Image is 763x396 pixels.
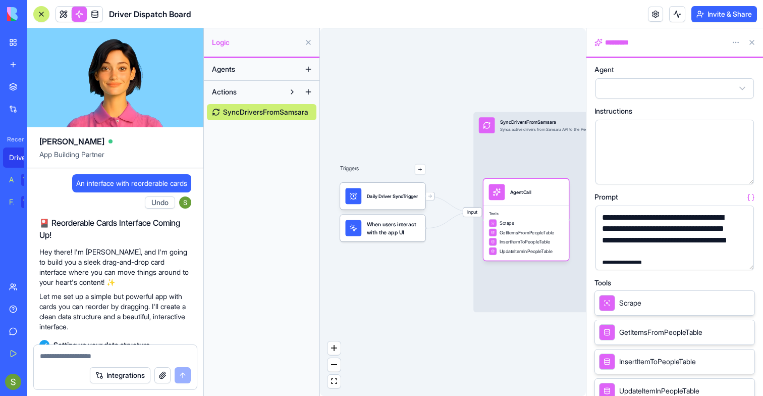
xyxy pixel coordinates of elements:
div: Daily Driver SyncTrigger [367,193,418,200]
g: Edge from 68e6b64a8a5621c7209affe3 to 68e6b644de50702a56c830bc [427,196,472,212]
span: Instructions [594,108,632,115]
span: Tools [594,279,611,286]
div: Driver Dispatch Board [9,153,37,163]
div: TRY [21,196,37,208]
span: Driver Dispatch Board [109,8,191,20]
div: Daily Driver SyncTrigger [340,183,425,210]
p: Triggers [340,164,359,175]
span: Agent [594,66,614,73]
span: Actions [212,87,237,97]
img: ACg8ocK9JPRjOcsm6uMoh0e0Z083GXjcZiioBk1D4UXhYOgZOTnM=s96-c [5,374,21,390]
button: zoom in [328,341,341,355]
span: Setting up your data structure [53,340,150,350]
span: Scrape [500,220,514,226]
a: AI Logo GeneratorTRY [3,170,43,190]
span: Agents [212,64,235,74]
button: fit view [328,375,341,388]
button: Actions [207,84,284,100]
span: Recent [3,135,24,143]
h2: 🎴 Reorderable Cards Interface Coming Up! [39,217,191,241]
span: InsertItemToPeopleTable [500,238,550,245]
span: Input [463,208,482,217]
span: [PERSON_NAME] [39,135,104,147]
g: Edge from UI_TRIGGERS to 68e6b644de50702a56c830bc [427,212,472,228]
span: When users interact with the app UI [367,220,420,236]
span: App Building Partner [39,150,191,168]
span: UpdateItemInPeopleTable [619,386,699,396]
button: Integrations [90,367,150,383]
img: logo [7,7,70,21]
span: UpdateItemInPeopleTable [500,248,553,255]
div: AgentCall [510,189,531,195]
span: Prompt [594,193,618,201]
div: TRY [21,174,37,186]
button: Agents [207,61,300,77]
button: Undo [145,196,175,209]
p: Hey there! I'm [PERSON_NAME], and I'm going to build you a sleek drag-and-drop card interface whe... [39,247,191,287]
img: ACg8ocK9JPRjOcsm6uMoh0e0Z083GXjcZiioBk1D4UXhYOgZOTnM=s96-c [179,196,191,209]
a: Feedback FormTRY [3,192,43,212]
div: Feedback Form [9,197,14,207]
a: Driver Dispatch Board [3,147,43,168]
span: Tools [489,211,564,217]
div: InputSyncDriversFromSamsaraSyncs active drivers from Samsara API to the People table. Fetches dri... [473,112,743,312]
span: GetItemsFromPeopleTable [619,327,702,337]
span: Logic [212,37,300,47]
a: SyncDriversFromSamsara [207,104,316,120]
div: When users interact with the app UI [340,215,425,241]
div: SyncDriversFromSamsara [500,119,700,125]
span: An interface with reorderable cards [76,178,187,188]
p: Let me set up a simple but powerful app with cards you can reorder by dragging. I'll create a cle... [39,291,191,332]
div: Syncs active drivers from Samsara API to the People table. Fetches drivers with driverActivationS... [500,127,700,132]
span: InsertItemToPeopleTable [619,357,696,367]
span: SyncDriversFromSamsara [223,107,308,117]
span: Scrape [619,298,641,308]
div: AgentCallToolsScrapeGetItemsFromPeopleTableInsertItemToPeopleTableUpdateItemInPeopleTable [483,179,569,261]
div: AI Logo Generator [9,175,14,185]
div: Triggers [340,143,425,242]
button: Invite & Share [691,6,757,22]
span: GetItemsFromPeopleTable [500,229,555,236]
button: zoom out [328,358,341,372]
